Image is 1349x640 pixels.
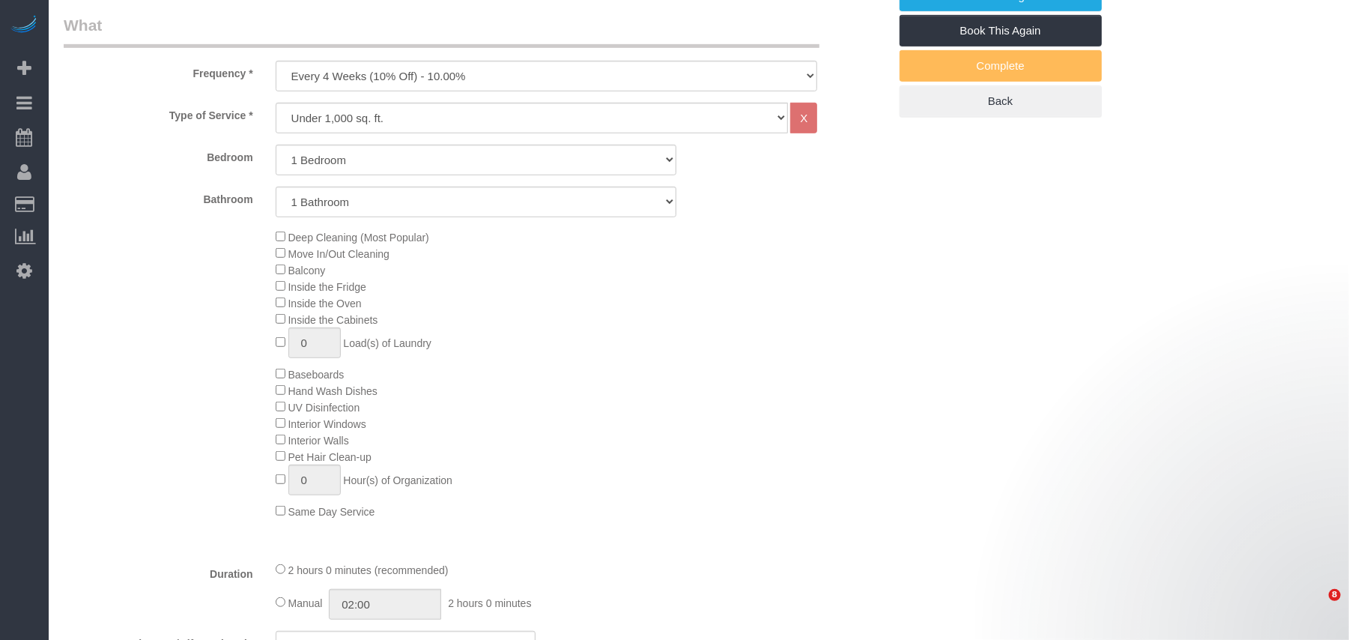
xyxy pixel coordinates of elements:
[288,385,378,397] span: Hand Wash Dishes
[288,298,362,310] span: Inside the Oven
[9,15,39,36] img: Automaid Logo
[1298,589,1334,625] iframe: Intercom live chat
[343,474,452,486] span: Hour(s) of Organization
[52,561,264,582] label: Duration
[288,402,360,414] span: UV Disinfection
[288,564,449,576] span: 2 hours 0 minutes (recommended)
[1329,589,1341,601] span: 8
[52,103,264,123] label: Type of Service *
[64,14,819,48] legend: What
[288,506,375,518] span: Same Day Service
[1049,487,1349,600] iframe: Intercom notifications message
[900,85,1102,117] a: Back
[288,232,429,244] span: Deep Cleaning (Most Popular)
[288,314,378,326] span: Inside the Cabinets
[288,597,323,609] span: Manual
[900,15,1102,46] a: Book This Again
[288,281,366,293] span: Inside the Fridge
[52,145,264,165] label: Bedroom
[288,248,389,260] span: Move In/Out Cleaning
[288,369,345,381] span: Baseboards
[52,187,264,207] label: Bathroom
[448,597,531,609] span: 2 hours 0 minutes
[288,265,326,277] span: Balcony
[343,337,431,349] span: Load(s) of Laundry
[288,451,372,463] span: Pet Hair Clean-up
[52,61,264,81] label: Frequency *
[288,435,349,447] span: Interior Walls
[288,418,366,430] span: Interior Windows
